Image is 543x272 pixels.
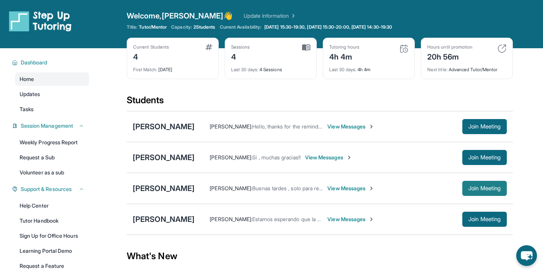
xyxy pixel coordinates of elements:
[368,124,374,130] img: Chevron-Right
[139,24,167,30] span: Tutor/Mentor
[18,59,84,66] button: Dashboard
[210,216,252,222] span: [PERSON_NAME] :
[368,216,374,222] img: Chevron-Right
[127,11,233,21] span: Welcome, [PERSON_NAME] 👋
[302,44,310,51] img: card
[15,151,89,164] a: Request a Sub
[15,199,89,212] a: Help Center
[210,154,252,160] span: [PERSON_NAME] :
[264,24,392,30] span: [DATE] 15:30-19:30, [DATE] 15:30-20:00, [DATE] 14:30-19:30
[252,185,458,191] span: Buenas tardes , solo para recordarle que nuestra primera junta comienza en 7 minutos
[220,24,261,30] span: Current Availability:
[15,87,89,101] a: Updates
[427,67,448,72] span: Next title :
[346,154,352,160] img: Chevron-Right
[18,185,84,193] button: Support & Resources
[210,123,252,130] span: [PERSON_NAME] :
[9,11,72,32] img: logo
[133,50,169,62] div: 4
[327,123,374,130] span: View Messages
[462,119,507,134] button: Join Meeting
[329,67,356,72] span: Last 30 days :
[368,185,374,191] img: Chevron-Right
[329,44,359,50] div: Tutoring hours
[231,62,310,73] div: 4 Sessions
[21,122,73,130] span: Session Management
[20,105,34,113] span: Tasks
[210,185,252,191] span: [PERSON_NAME] :
[18,122,84,130] button: Session Management
[133,67,157,72] span: First Match :
[468,124,501,129] span: Join Meeting
[329,62,408,73] div: 4h 4m
[427,62,506,73] div: Advanced Tutor/Mentor
[231,50,250,62] div: 4
[15,136,89,149] a: Weekly Progress Report
[399,44,408,53] img: card
[468,155,501,160] span: Join Meeting
[20,75,34,83] span: Home
[252,216,399,222] span: Estamos esperando que la escuela le provea su computadora
[206,44,212,50] img: card
[133,121,195,132] div: [PERSON_NAME]
[15,214,89,228] a: Tutor Handbook
[133,214,195,225] div: [PERSON_NAME]
[15,72,89,86] a: Home
[327,185,374,192] span: View Messages
[327,215,374,223] span: View Messages
[468,186,501,191] span: Join Meeting
[462,212,507,227] button: Join Meeting
[462,150,507,165] button: Join Meeting
[252,154,300,160] span: Si , muchas gracias!!
[133,62,212,73] div: [DATE]
[21,185,72,193] span: Support & Resources
[15,229,89,243] a: Sign Up for Office Hours
[15,166,89,179] a: Volunteer as a sub
[15,244,89,258] a: Learning Portal Demo
[427,44,472,50] div: Hours until promotion
[244,12,296,20] a: Update Information
[133,183,195,194] div: [PERSON_NAME]
[252,123,323,130] span: Hello, thanks for the reminder
[289,12,296,20] img: Chevron Right
[462,181,507,196] button: Join Meeting
[127,24,137,30] span: Title:
[468,217,501,222] span: Join Meeting
[15,102,89,116] a: Tasks
[497,44,506,53] img: card
[21,59,48,66] span: Dashboard
[263,24,394,30] a: [DATE] 15:30-19:30, [DATE] 15:30-20:00, [DATE] 14:30-19:30
[193,24,215,30] span: 2 Students
[231,67,258,72] span: Last 30 days :
[133,152,195,163] div: [PERSON_NAME]
[20,90,40,98] span: Updates
[305,154,352,161] span: View Messages
[171,24,192,30] span: Capacity:
[231,44,250,50] div: Sessions
[133,44,169,50] div: Current Students
[516,245,537,266] button: chat-button
[127,94,513,111] div: Students
[329,50,359,62] div: 4h 4m
[427,50,472,62] div: 20h 56m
